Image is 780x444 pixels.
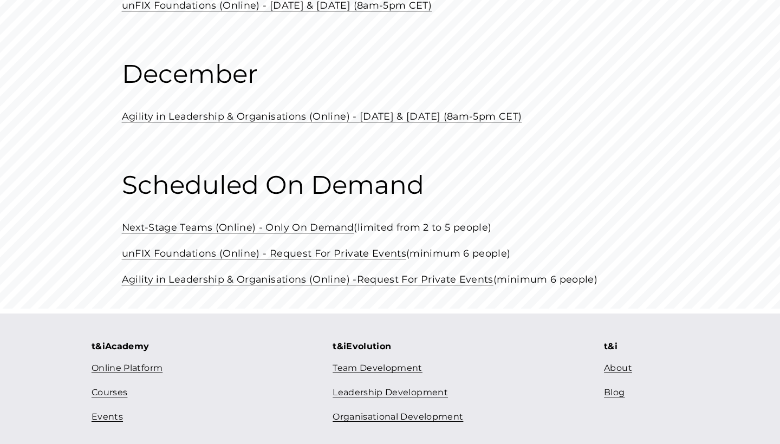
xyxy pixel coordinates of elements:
[333,361,422,376] a: Team Development
[122,273,357,285] a: Agility in Leadership & Organisations (Online) -
[122,110,522,122] a: Agility in Leadership & Organisations (Online) - [DATE] & [DATE] (8am-5pm CET)
[333,341,391,351] strong: t&iEvolution
[122,247,407,259] a: unFIX Foundations (Online) - Request For Private Events
[604,341,617,351] strong: t&i
[122,219,659,236] p: (limited from 2 to 5 people)
[604,385,625,401] a: Blog
[92,409,123,425] a: Events
[122,245,659,262] p: (minimum 6 people)
[92,385,127,401] a: Courses
[92,341,149,351] strong: t&iAcademy
[333,385,448,401] a: Leadership Development
[122,221,354,233] a: Next-Stage Teams (Online) - Only On Demand
[122,168,659,201] h3: Scheduled On Demand
[333,409,463,425] a: Organisational Development
[122,271,659,288] p: (minimum 6 people)
[357,273,493,285] a: Request For Private Events
[604,361,632,376] a: About
[92,361,162,376] a: Online Platform
[122,57,659,90] h3: December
